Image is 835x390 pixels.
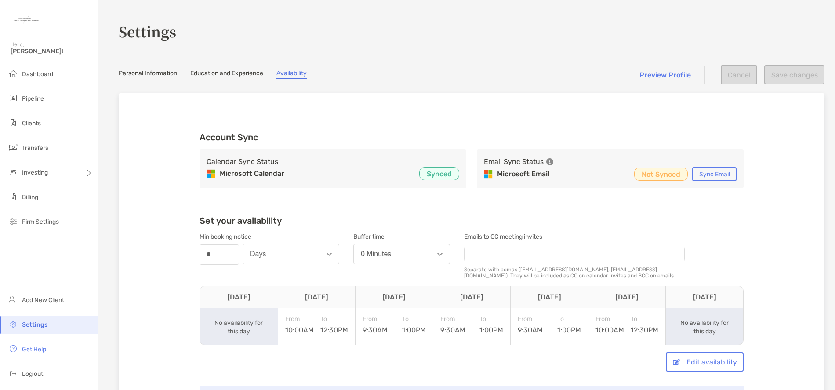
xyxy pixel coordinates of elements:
[190,69,263,79] a: Education and Experience
[464,233,684,241] div: Emails to CC meeting invites
[22,193,38,201] span: Billing
[212,319,265,335] div: No availability for this day
[353,233,450,241] div: Buffer time
[440,315,465,323] span: From
[595,315,624,323] span: From
[8,368,18,379] img: logout icon
[243,244,339,264] button: Days
[588,286,666,308] th: [DATE]
[285,315,314,334] div: 10:00AM
[8,167,18,177] img: investing icon
[361,250,391,258] div: 0 Minutes
[518,315,543,334] div: 9:30AM
[8,68,18,79] img: dashboard icon
[673,359,680,365] img: button icon
[22,70,53,78] span: Dashboard
[402,315,426,334] div: 1:00PM
[427,168,452,179] p: Synced
[22,120,41,127] span: Clients
[22,218,59,226] span: Firm Settings
[497,169,549,179] p: Microsoft Email
[639,71,691,79] a: Preview Profile
[355,286,433,308] th: [DATE]
[595,315,624,334] div: 10:00AM
[484,170,493,179] img: Microsoft Email
[678,319,731,335] div: No availability for this day
[557,315,581,323] span: To
[11,4,42,35] img: Zoe Logo
[631,315,658,334] div: 12:30PM
[8,142,18,153] img: transfers icon
[220,168,284,179] p: Microsoft Calendar
[8,93,18,103] img: pipeline icon
[518,315,543,323] span: From
[8,319,18,329] img: settings icon
[484,157,544,167] h3: Email Sync Status
[402,315,426,323] span: To
[250,250,266,258] div: Days
[8,294,18,305] img: add_new_client icon
[665,286,743,308] th: [DATE]
[353,244,450,264] button: 0 Minutes
[200,215,282,226] h2: Set your availability
[285,315,314,323] span: From
[479,315,503,334] div: 1:00PM
[8,191,18,202] img: billing icon
[119,21,824,41] h3: Settings
[22,370,43,378] span: Log out
[557,315,581,334] div: 1:00PM
[440,315,465,334] div: 9:30AM
[200,132,744,142] h3: Account Sync
[119,69,177,79] a: Personal Information
[642,169,680,180] p: Not Synced
[8,216,18,226] img: firm-settings icon
[666,352,744,372] button: Edit availability
[200,286,278,308] th: [DATE]
[363,315,388,334] div: 9:30AM
[276,69,307,79] a: Availability
[22,169,48,176] span: Investing
[22,321,47,328] span: Settings
[22,95,44,102] span: Pipeline
[464,266,685,279] div: Separate with comas ([EMAIL_ADDRESS][DOMAIN_NAME], [EMAIL_ADDRESS][DOMAIN_NAME]). They will be in...
[207,169,215,178] img: Microsoft Calendar
[22,144,48,152] span: Transfers
[200,233,339,241] div: Min booking notice
[278,286,356,308] th: [DATE]
[510,286,588,308] th: [DATE]
[437,253,443,256] img: Open dropdown arrow
[8,343,18,354] img: get-help icon
[692,167,737,181] button: Sync Email
[8,117,18,128] img: clients icon
[327,253,332,256] img: Open dropdown arrow
[22,296,64,304] span: Add New Client
[22,346,46,353] span: Get Help
[631,315,658,323] span: To
[320,315,348,334] div: 12:30PM
[363,315,388,323] span: From
[479,315,503,323] span: To
[433,286,511,308] th: [DATE]
[11,47,93,55] span: [PERSON_NAME]!
[320,315,348,323] span: To
[207,157,278,167] h3: Calendar Sync Status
